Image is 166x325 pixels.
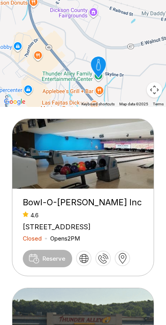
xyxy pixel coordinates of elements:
div: [STREET_ADDRESS] [23,223,143,231]
gmp-advanced-marker: Thunder Alley Family Entertainment Center [86,54,112,81]
div: Closed [23,235,42,242]
div: Opens 2PM [50,235,80,242]
a: Terms (opens in new tab) [153,102,164,106]
span: Map data ©2025 [119,102,148,106]
button: Keyboard shortcuts [81,101,115,107]
img: Google [2,97,27,107]
div: 4.6 [23,212,143,219]
a: Open this area in Google Maps (opens a new window) [2,97,27,107]
button: Map camera controls [147,82,162,98]
img: Bowl-O-Rena Inc [12,119,154,189]
div: Bowl-O-[PERSON_NAME] Inc [23,197,143,208]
